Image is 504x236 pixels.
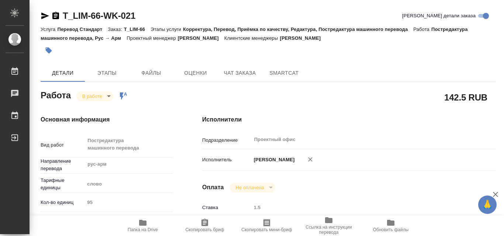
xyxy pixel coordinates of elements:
span: Скопировать бриф [185,227,224,232]
p: Кол-во единиц [41,199,84,206]
div: слово [84,178,173,190]
button: Добавить тэг [41,42,57,59]
p: Клиентские менеджеры [224,35,280,41]
p: Корректура, Перевод, Приёмка по качеству, Редактура, Постредактура машинного перевода [183,27,413,32]
span: Папка на Drive [128,227,158,232]
p: T_LIM-66 [124,27,151,32]
p: Проектный менеджер [127,35,177,41]
button: 🙏 [478,196,497,214]
p: Перевод Стандарт [57,27,108,32]
p: Тарифные единицы [41,177,84,191]
p: Ставка [202,204,251,211]
p: [PERSON_NAME] [280,35,326,41]
p: Услуга [41,27,57,32]
button: Папка на Drive [112,215,174,236]
p: Вид работ [41,141,84,149]
span: Файлы [134,68,169,78]
input: Пустое поле [251,202,472,213]
div: В работе [230,183,275,193]
p: Постредактура машинного перевода, Рус → Арм [41,27,468,41]
button: Скопировать ссылку для ЯМессенджера [41,11,49,20]
button: Скопировать ссылку [51,11,60,20]
span: 🙏 [481,197,494,212]
span: Этапы [89,68,125,78]
div: В работе [76,91,113,101]
h2: Работа [41,88,71,101]
input: Пустое поле [84,197,173,208]
h4: Оплата [202,183,224,192]
h4: Основная информация [41,115,173,124]
h4: Исполнители [202,115,496,124]
button: Удалить исполнителя [302,151,318,168]
span: [PERSON_NAME] детали заказа [402,12,476,20]
button: Обновить файлы [360,215,422,236]
p: Исполнитель [202,156,251,163]
span: Чат заказа [222,68,258,78]
button: Скопировать бриф [174,215,236,236]
p: [PERSON_NAME] [178,35,224,41]
button: Не оплачена [234,184,266,191]
h2: 142.5 RUB [444,91,487,103]
span: Скопировать мини-бриф [241,227,292,232]
p: Работа [413,27,431,32]
span: Детали [45,68,80,78]
p: Подразделение [202,137,251,144]
p: Заказ: [108,27,124,32]
button: Ссылка на инструкции перевода [298,215,360,236]
button: Скопировать мини-бриф [236,215,298,236]
p: Этапы услуги [151,27,183,32]
span: Ссылка на инструкции перевода [302,225,355,235]
span: Обновить файлы [373,227,409,232]
button: В работе [80,93,104,99]
p: [PERSON_NAME] [251,156,295,163]
p: Направление перевода [41,158,84,172]
span: SmartCat [266,68,302,78]
a: T_LIM-66-WK-021 [63,11,135,21]
span: Оценки [178,68,213,78]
